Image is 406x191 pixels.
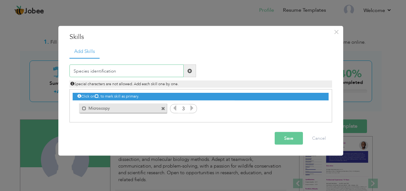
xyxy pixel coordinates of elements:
button: Close [331,27,342,37]
h3: Skills [69,32,332,41]
span: × [334,26,339,37]
a: Add Skills [69,45,100,59]
div: Click on , to mark skill as primary. [73,93,328,100]
label: Microscopy [86,103,150,111]
button: Cancel [306,132,332,145]
button: Save [275,132,303,145]
span: Special characters are not allowed. Add each skill one by one. [70,81,179,86]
